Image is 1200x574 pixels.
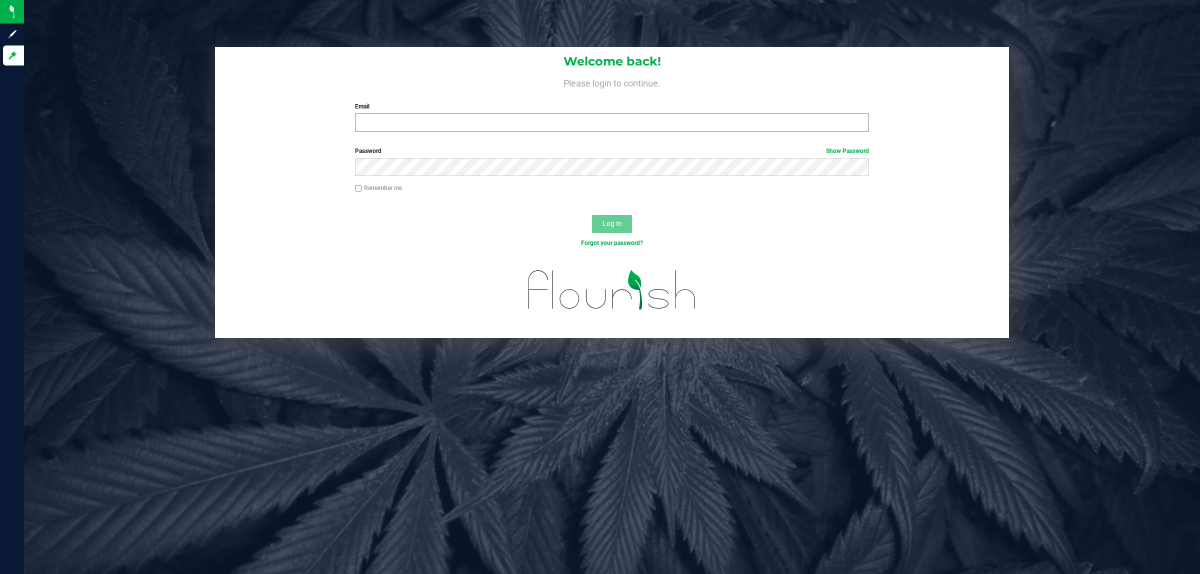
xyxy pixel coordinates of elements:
img: flourish_logo.svg [513,258,711,322]
span: Password [355,147,381,154]
inline-svg: Log in [7,50,17,60]
label: Remember me [355,183,402,192]
span: Log In [602,219,622,227]
a: Forgot your password? [581,239,643,246]
h4: Please login to continue. [215,76,1009,88]
button: Log In [592,215,632,233]
input: Remember me [355,185,362,192]
h1: Welcome back! [215,55,1009,68]
a: Show Password [826,147,869,154]
inline-svg: Sign up [7,29,17,39]
label: Email [355,102,869,111]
